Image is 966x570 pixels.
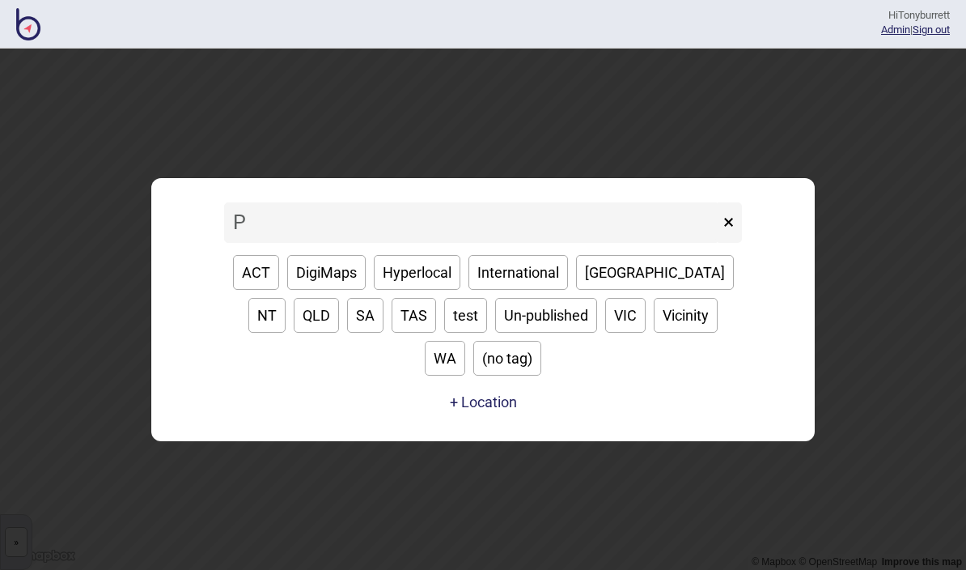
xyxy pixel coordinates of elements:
[473,341,541,376] button: (no tag)
[287,255,366,290] button: DigiMaps
[468,255,568,290] button: International
[495,298,597,333] button: Un-published
[913,23,950,36] button: Sign out
[294,298,339,333] button: QLD
[16,8,40,40] img: BindiMaps CMS
[392,298,436,333] button: TAS
[881,8,950,23] div: Hi Tonyburrett
[576,255,734,290] button: [GEOGRAPHIC_DATA]
[881,23,913,36] span: |
[446,388,521,417] a: + Location
[374,255,460,290] button: Hyperlocal
[654,298,718,333] button: Vicinity
[425,341,465,376] button: WA
[248,298,286,333] button: NT
[233,255,279,290] button: ACT
[715,202,742,243] button: ×
[347,298,383,333] button: SA
[605,298,646,333] button: VIC
[444,298,487,333] button: test
[881,23,910,36] a: Admin
[224,202,719,243] input: Search locations by tag + name
[450,393,517,410] button: + Location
